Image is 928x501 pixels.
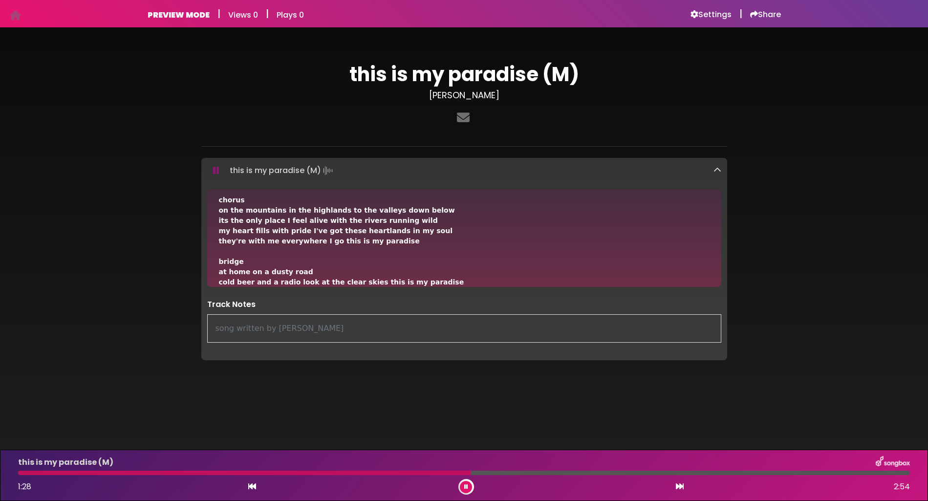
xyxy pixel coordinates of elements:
[691,10,732,20] a: Settings
[277,10,304,20] h6: Plays 0
[201,63,727,86] h1: this is my paradise (M)
[230,164,335,177] p: this is my paradise (M)
[207,299,721,310] p: Track Notes
[207,314,721,343] div: song written by [PERSON_NAME]
[750,10,781,20] a: Share
[739,8,742,20] h5: |
[219,31,710,359] div: verse1 spend my weekdays in the city same old routine day by day and I'm just living for a [DATE]...
[228,10,258,20] h6: Views 0
[201,90,727,101] h3: [PERSON_NAME]
[321,164,335,177] img: waveform4.gif
[266,8,269,20] h5: |
[217,8,220,20] h5: |
[148,10,210,20] h6: PREVIEW MODE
